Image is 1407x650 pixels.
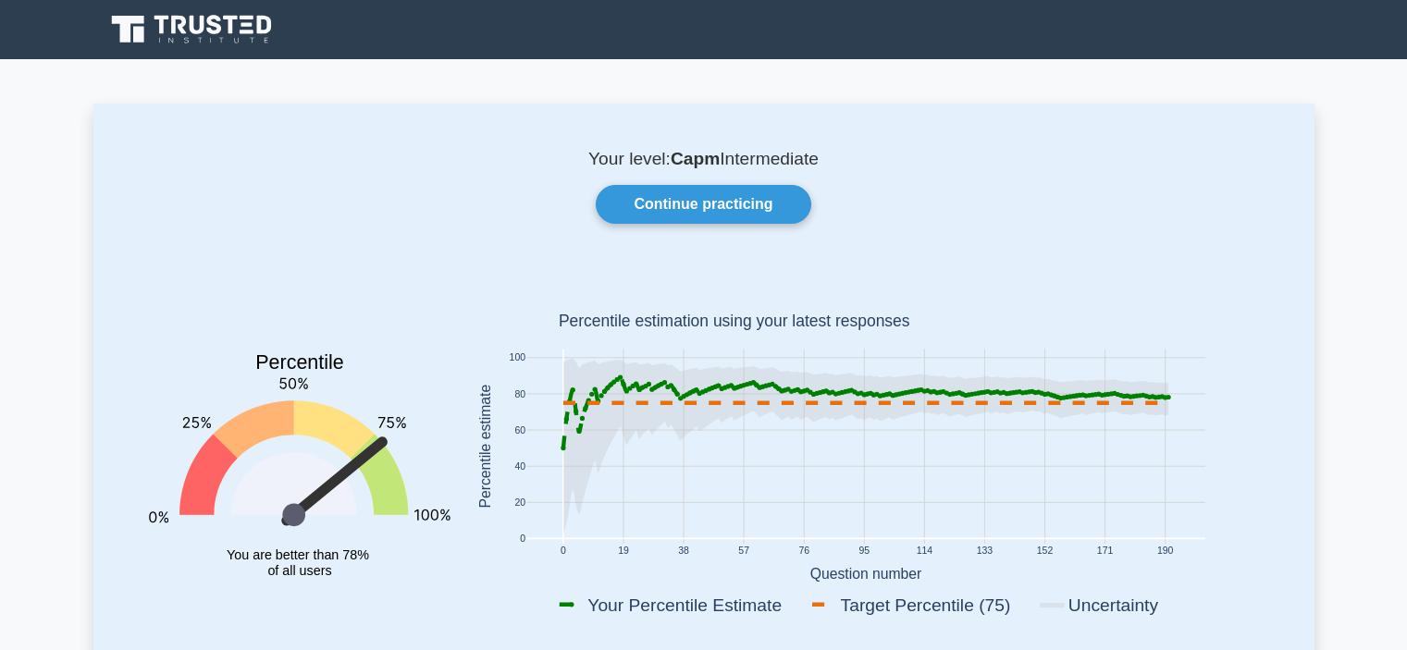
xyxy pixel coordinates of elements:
text: 0 [520,534,525,545]
text: 76 [798,546,809,557]
tspan: You are better than 78% [227,547,369,562]
text: 20 [514,497,525,508]
p: Your level: Intermediate [138,148,1270,170]
text: Percentile estimation using your latest responses [558,313,909,331]
text: 38 [678,546,689,557]
text: 80 [514,389,525,399]
tspan: of all users [267,563,331,578]
b: Capm [671,149,720,168]
text: 114 [916,546,932,557]
text: 95 [858,546,870,557]
text: 190 [1156,546,1173,557]
text: 60 [514,425,525,435]
text: Percentile estimate [476,385,492,509]
text: 100 [509,353,525,363]
text: 19 [618,546,629,557]
text: 171 [1096,546,1113,557]
text: 40 [514,461,525,472]
text: Question number [809,566,921,582]
text: 0 [560,546,565,557]
text: Percentile [255,352,344,374]
text: 57 [738,546,749,557]
a: Continue practicing [596,185,810,224]
text: 152 [1036,546,1053,557]
text: 133 [976,546,993,557]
